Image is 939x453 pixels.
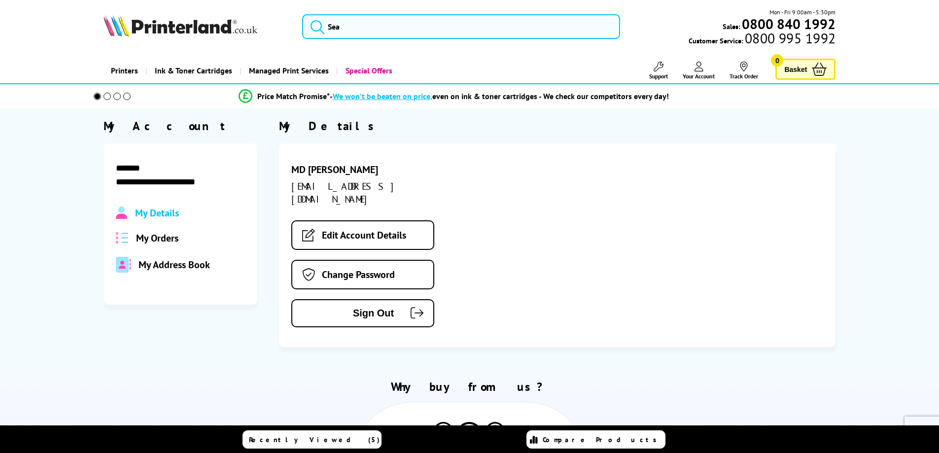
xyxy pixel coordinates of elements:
[116,257,131,273] img: address-book-duotone-solid.svg
[135,207,179,219] span: My Details
[139,258,210,271] span: My Address Book
[104,58,145,83] a: Printers
[683,62,715,80] a: Your Account
[243,430,382,449] a: Recently Viewed (5)
[104,379,836,394] h2: Why buy from us?
[249,435,380,444] span: Recently Viewed (5)
[333,91,432,101] span: We won’t be beaten on price,
[740,19,835,29] a: 0800 840 1992
[775,59,835,80] a: Basket 0
[771,54,783,67] span: 0
[649,72,668,80] span: Support
[279,118,835,134] div: My Details
[543,435,662,444] span: Compare Products
[649,62,668,80] a: Support
[730,62,758,80] a: Track Order
[723,22,740,31] span: Sales:
[683,72,715,80] span: Your Account
[307,308,394,319] span: Sign Out
[291,163,467,176] div: MD [PERSON_NAME]
[155,58,232,83] span: Ink & Toner Cartridges
[302,14,620,39] input: Sea
[291,260,434,289] a: Change Password
[116,232,129,244] img: all-order.svg
[526,430,665,449] a: Compare Products
[80,88,828,105] li: modal_Promise
[116,207,127,219] img: Profile.svg
[104,15,257,36] img: Printerland Logo
[291,220,434,250] a: Edit Account Details
[257,91,330,101] span: Price Match Promise*
[484,422,506,447] img: Printer Experts
[104,118,257,134] div: My Account
[784,63,807,76] span: Basket
[336,58,400,83] a: Special Offers
[689,34,835,45] span: Customer Service:
[432,422,454,447] img: Printer Experts
[743,34,835,43] span: 0800 995 1992
[136,232,178,244] span: My Orders
[145,58,240,83] a: Ink & Toner Cartridges
[742,15,835,33] b: 0800 840 1992
[330,91,669,101] div: - even on ink & toner cartridges - We check our competitors every day!
[291,299,434,327] button: Sign Out
[291,180,467,206] div: [EMAIL_ADDRESS][DOMAIN_NAME]
[240,58,336,83] a: Managed Print Services
[769,7,835,17] span: Mon - Fri 9:00am - 5:30pm
[104,15,290,38] a: Printerland Logo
